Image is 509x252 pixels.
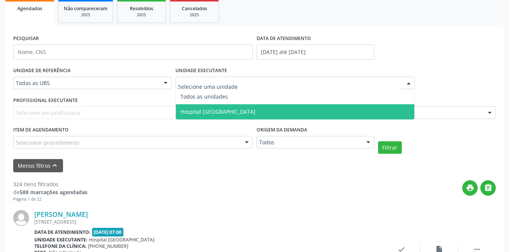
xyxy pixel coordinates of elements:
span: Agendados [17,5,42,12]
label: DATA DE ATENDIMENTO [257,33,311,45]
label: PESQUISAR [13,33,39,45]
input: Selecione uma unidade [178,79,400,94]
span: Todos [259,139,359,146]
b: Data de atendimento: [34,229,91,235]
div: 2025 [175,12,213,18]
div: Página 1 de 22 [13,196,88,203]
span: Todas as UBS [16,79,156,87]
div: 2025 [123,12,160,18]
button:  [480,180,496,196]
span: [DATE] 07:00 [92,228,124,237]
div: [STREET_ADDRESS] [34,219,383,225]
i:  [484,184,492,192]
a: [PERSON_NAME] [34,210,88,218]
i: keyboard_arrow_up [51,161,59,170]
b: Telefone da clínica: [34,243,86,249]
input: Nome, CNS [13,45,253,60]
span: Todos as unidades [180,93,228,100]
div: de [13,188,88,196]
span: Cancelados [182,5,207,12]
label: Origem da demanda [257,124,307,136]
span: Resolvidos [130,5,153,12]
span: Hospital [GEOGRAPHIC_DATA] [89,237,154,243]
input: Selecione um intervalo [257,45,374,60]
strong: 588 marcações agendadas [20,189,88,196]
button: print [462,180,478,196]
span: Hospital [GEOGRAPHIC_DATA] [180,108,255,115]
span: Selecionar procedimento [16,139,79,147]
span: Não compareceram [64,5,108,12]
div: 2025 [64,12,108,18]
label: PROFISSIONAL EXECUTANTE [13,94,78,106]
label: Item de agendamento [13,124,69,136]
label: UNIDADE EXECUTANTE [175,65,227,77]
img: img [13,210,29,226]
button: Menos filtroskeyboard_arrow_up [13,159,63,172]
span: [PHONE_NUMBER] [88,243,128,249]
b: Unidade executante: [34,237,88,243]
div: 324 itens filtrados [13,180,88,188]
label: UNIDADE DE REFERÊNCIA [13,65,71,77]
i: print [466,184,474,192]
button: Filtrar [378,141,402,154]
